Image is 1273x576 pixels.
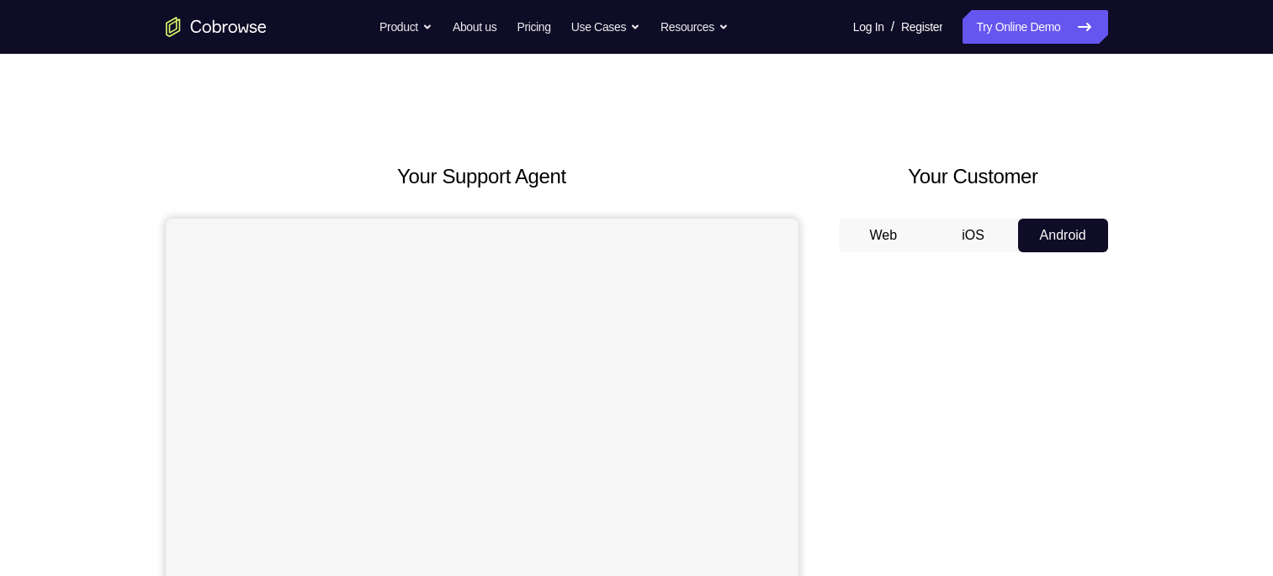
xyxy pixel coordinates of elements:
[166,161,798,192] h2: Your Support Agent
[928,219,1018,252] button: iOS
[963,10,1107,44] a: Try Online Demo
[853,10,884,44] a: Log In
[517,10,550,44] a: Pricing
[571,10,640,44] button: Use Cases
[453,10,496,44] a: About us
[660,10,729,44] button: Resources
[839,161,1108,192] h2: Your Customer
[901,10,942,44] a: Register
[1018,219,1108,252] button: Android
[839,219,929,252] button: Web
[891,17,894,37] span: /
[379,10,432,44] button: Product
[166,17,267,37] a: Go to the home page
